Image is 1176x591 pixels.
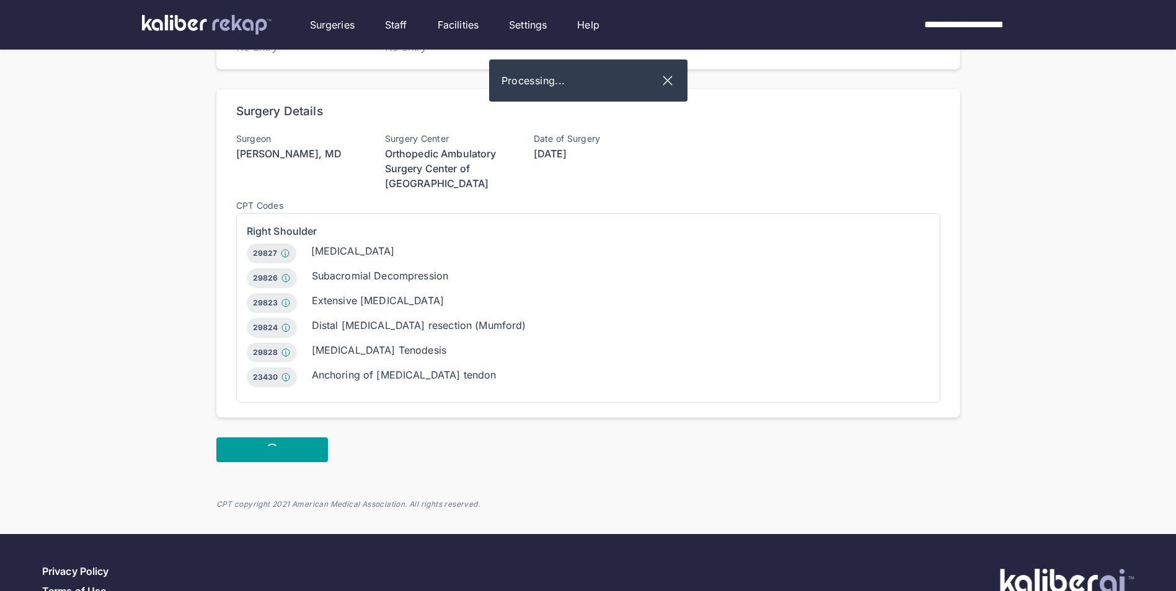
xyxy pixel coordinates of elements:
img: Info.77c6ff0b.svg [281,298,291,308]
div: Surgery Center [385,134,509,144]
div: CPT copyright 2021 American Medical Association. All rights reserved. [216,499,960,509]
img: Info.77c6ff0b.svg [281,323,291,333]
div: 29828 [247,343,297,362]
div: Distal [MEDICAL_DATA] resection (Mumford) [312,318,526,333]
div: CPT Codes [236,201,940,211]
a: Surgeries [310,17,355,32]
div: Orthopedic Ambulatory Surgery Center of [GEOGRAPHIC_DATA] [385,146,509,191]
img: Info.77c6ff0b.svg [281,348,291,357]
div: [DATE] [534,146,658,161]
a: Staff [385,17,407,32]
a: Facilities [438,17,479,32]
div: Right Shoulder [247,224,930,239]
div: 23430 [247,367,297,387]
a: Settings [509,17,547,32]
div: [PERSON_NAME], MD [236,146,360,161]
img: Info.77c6ff0b.svg [280,248,290,258]
img: kaliber labs logo [142,15,272,35]
div: 29824 [247,318,297,338]
div: Anchoring of [MEDICAL_DATA] tendon [312,367,497,382]
div: Subacromial Decompression [312,268,449,283]
div: Date of Surgery [534,134,658,144]
div: [MEDICAL_DATA] Tenodesis [312,343,447,357]
div: 29826 [247,268,297,288]
div: Surgery Details [236,104,323,119]
div: 29827 [247,243,296,263]
div: Surgeon [236,134,360,144]
div: Extensive [MEDICAL_DATA] [312,293,444,308]
span: Processing... [502,73,660,88]
div: [MEDICAL_DATA] [311,243,395,258]
img: Info.77c6ff0b.svg [281,273,291,283]
a: Privacy Policy [42,565,108,577]
div: 29823 [247,293,297,313]
img: Info.77c6ff0b.svg [281,372,291,382]
a: Help [577,17,599,32]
